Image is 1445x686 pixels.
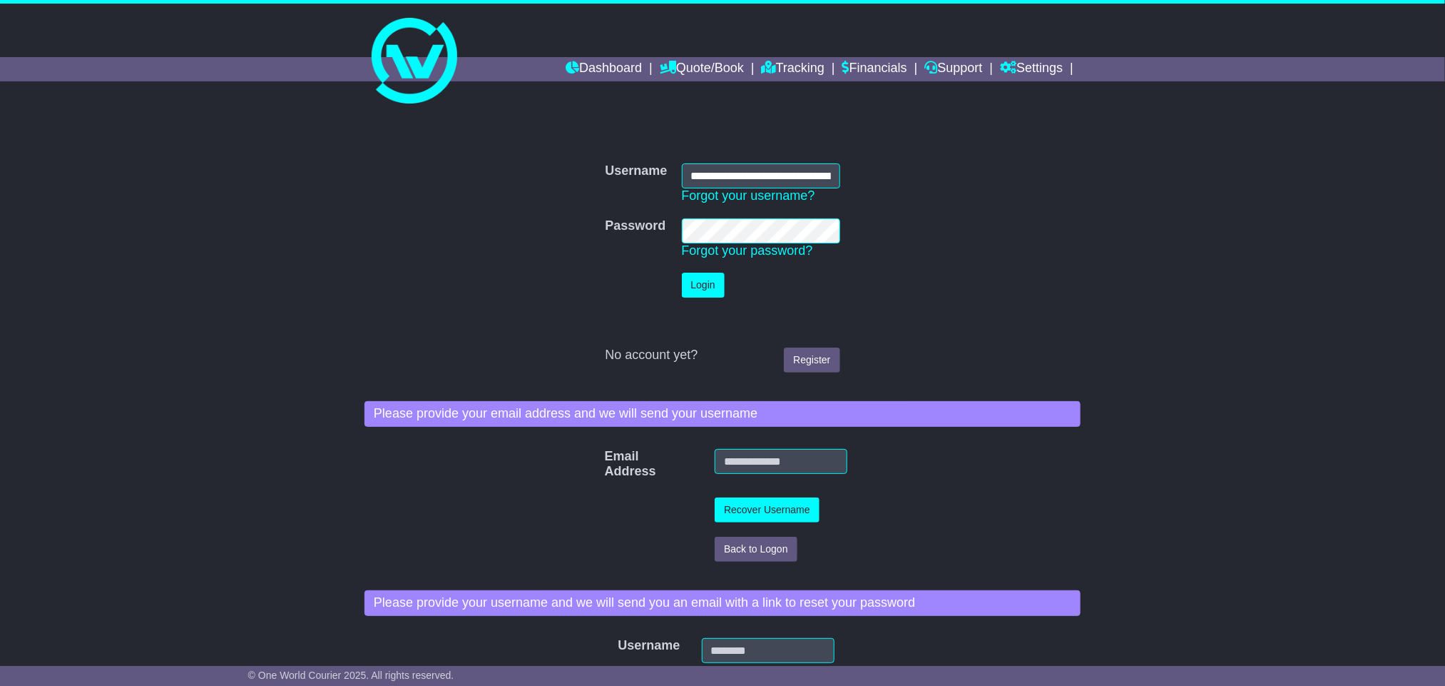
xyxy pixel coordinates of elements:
label: Username [605,163,667,179]
a: Forgot your password? [682,243,813,258]
button: Recover Username [715,498,819,523]
a: Dashboard [566,57,642,81]
a: Financials [842,57,907,81]
label: Password [605,218,665,234]
span: © One World Courier 2025. All rights reserved. [248,670,454,681]
a: Support [925,57,983,81]
a: Register [784,348,839,373]
label: Email Address [598,449,623,480]
label: Username [611,638,630,654]
a: Forgot your username? [682,188,815,203]
button: Back to Logon [715,537,797,562]
a: Quote/Book [660,57,744,81]
button: Login [682,273,725,298]
div: Please provide your email address and we will send your username [364,401,1081,427]
a: Settings [1000,57,1063,81]
a: Tracking [762,57,824,81]
div: Please provide your username and we will send you an email with a link to reset your password [364,590,1081,616]
div: No account yet? [605,348,839,363]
